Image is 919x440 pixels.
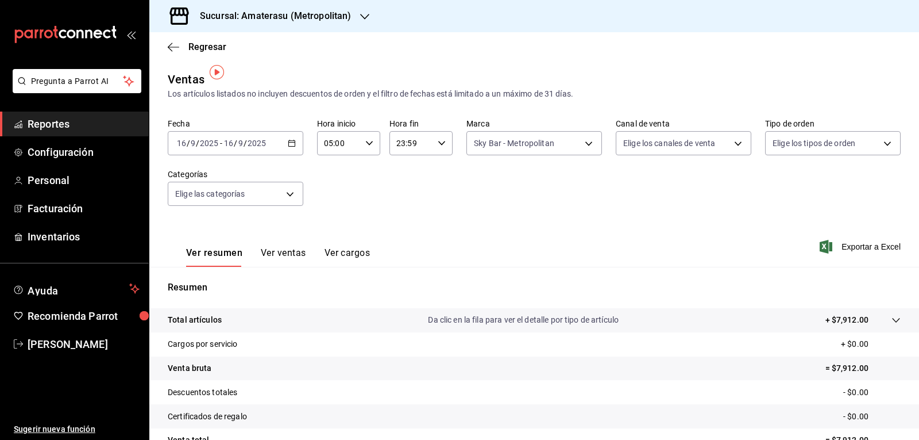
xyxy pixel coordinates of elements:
[825,314,868,326] p: + $7,912.00
[191,9,351,23] h3: Sucursal: Amaterasu (Metropolitan)
[187,139,190,148] span: /
[175,188,245,200] span: Elige las categorías
[168,314,222,326] p: Total artículos
[843,387,901,399] p: - $0.00
[190,139,196,148] input: --
[623,137,715,149] span: Elige los canales de venta
[325,247,370,267] button: Ver cargos
[317,120,380,128] label: Hora inicio
[188,41,226,52] span: Regresar
[31,75,123,87] span: Pregunta a Parrot AI
[168,170,303,178] label: Categorías
[825,362,901,374] p: = $7,912.00
[168,411,247,423] p: Certificados de regalo
[28,308,140,324] span: Recomienda Parrot
[234,139,237,148] span: /
[196,139,199,148] span: /
[199,139,219,148] input: ----
[168,387,237,399] p: Descuentos totales
[765,120,901,128] label: Tipo de orden
[223,139,234,148] input: --
[28,116,140,132] span: Reportes
[238,139,244,148] input: --
[13,69,141,93] button: Pregunta a Parrot AI
[168,41,226,52] button: Regresar
[841,338,901,350] p: + $0.00
[843,411,901,423] p: - $0.00
[168,338,238,350] p: Cargos por servicio
[168,281,901,294] p: Resumen
[210,65,224,79] img: Tooltip marker
[261,247,306,267] button: Ver ventas
[773,137,855,149] span: Elige los tipos de orden
[466,120,602,128] label: Marca
[389,120,453,128] label: Hora fin
[186,247,242,267] button: Ver resumen
[186,247,370,267] div: navigation tabs
[168,120,303,128] label: Fecha
[28,282,125,296] span: Ayuda
[428,314,619,326] p: Da clic en la fila para ver el detalle por tipo de artículo
[822,240,901,254] button: Exportar a Excel
[220,139,222,148] span: -
[28,201,140,216] span: Facturación
[28,173,140,188] span: Personal
[176,139,187,148] input: --
[126,30,136,39] button: open_drawer_menu
[168,88,901,100] div: Los artículos listados no incluyen descuentos de orden y el filtro de fechas está limitado a un m...
[8,83,141,95] a: Pregunta a Parrot AI
[474,137,554,149] span: Sky Bar - Metropolitan
[28,229,140,244] span: Inventarios
[616,120,751,128] label: Canal de venta
[168,71,204,88] div: Ventas
[247,139,267,148] input: ----
[168,362,211,374] p: Venta bruta
[244,139,247,148] span: /
[28,144,140,160] span: Configuración
[14,423,140,435] span: Sugerir nueva función
[28,336,140,352] span: [PERSON_NAME]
